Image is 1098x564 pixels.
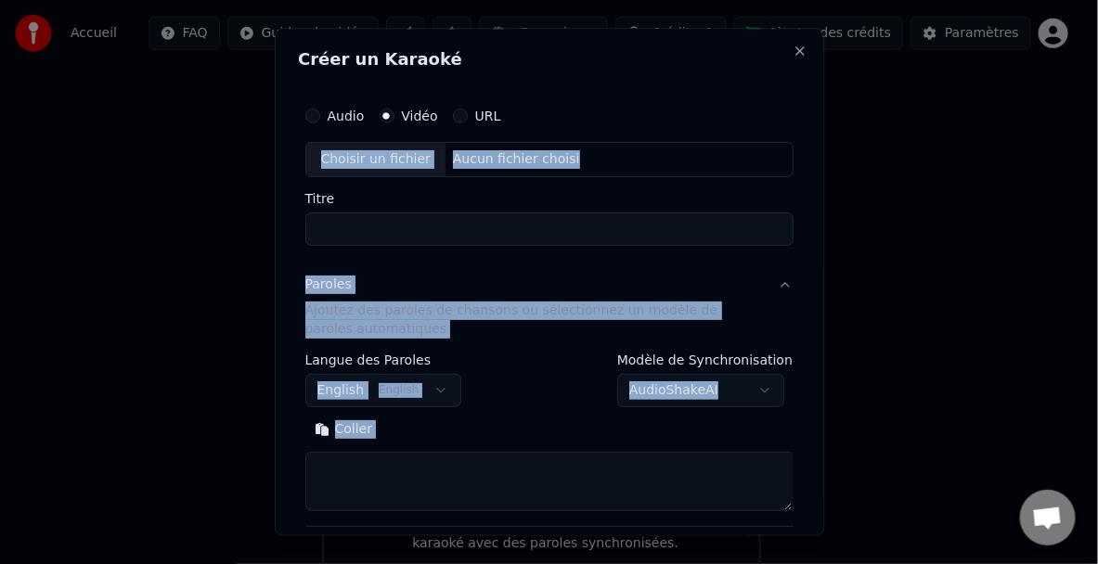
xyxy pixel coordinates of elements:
label: Audio [328,109,365,122]
label: Vidéo [402,109,438,122]
button: ParolesAjoutez des paroles de chansons ou sélectionnez un modèle de paroles automatiques [305,261,794,353]
button: Coller [305,415,382,444]
div: Choisir un fichier [306,143,446,176]
p: Ajoutez des paroles de chansons ou sélectionnez un modèle de paroles automatiques [305,301,764,339]
h2: Créer un Karaoké [298,51,801,68]
label: Langue des Paroles [305,353,461,366]
div: ParolesAjoutez des paroles de chansons ou sélectionnez un modèle de paroles automatiques [305,353,794,526]
label: Titre [305,192,794,205]
label: URL [475,109,501,122]
div: Paroles [305,276,352,294]
label: Modèle de Synchronisation [617,353,793,366]
div: Aucun fichier choisi [446,150,588,169]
